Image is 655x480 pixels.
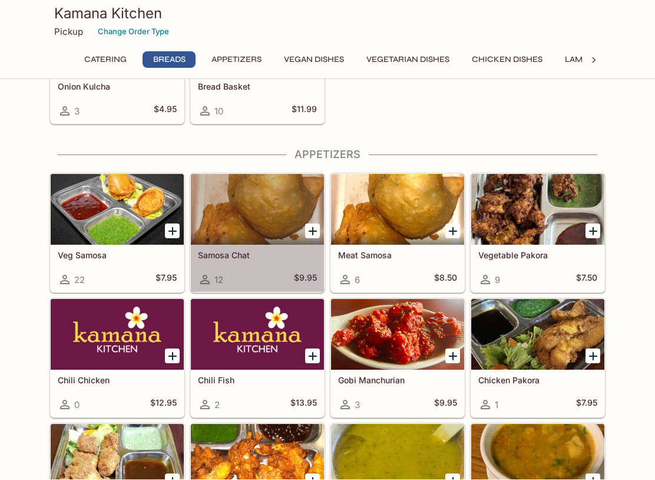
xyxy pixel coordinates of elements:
a: Samosa Chat12$9.95 [190,174,325,293]
h5: $13.95 [290,398,317,412]
a: Veg Samosa22$7.95 [50,174,184,293]
h5: $4.95 [154,104,177,119]
a: Meat Samosa6$8.50 [330,174,465,293]
h5: Onion Kulcha [58,82,177,92]
h5: Chicken Pakora [478,376,597,386]
h5: Gobi Manchurian [338,376,457,386]
span: 1 [495,400,498,411]
button: Vegan Dishes [277,52,350,68]
h5: $7.95 [576,398,597,412]
button: Vegetarian Dishes [360,52,456,68]
h5: $7.50 [576,273,597,287]
h5: Samosa Chat [198,251,317,261]
span: 0 [74,400,80,411]
span: 10 [214,106,223,117]
div: Veg Samosa [51,175,184,245]
a: Vegetable Pakora9$7.50 [471,174,605,293]
button: Lamb Dishes [558,52,626,68]
h5: $11.99 [292,104,317,119]
div: Meat Samosa [331,175,464,245]
button: Add Samosa Chat [305,224,320,239]
span: 22 [74,275,85,286]
button: Add Chili Fish [305,349,320,364]
a: Chili Chicken0$12.95 [50,299,184,418]
h5: Chili Chicken [58,376,177,386]
h5: $7.95 [156,273,177,287]
div: Chili Chicken [51,300,184,370]
h5: Meat Samosa [338,251,457,261]
span: 3 [74,106,80,117]
h5: Veg Samosa [58,251,177,261]
button: Add Veg Samosa [165,224,180,239]
div: Chili Fish [191,300,324,370]
h5: $9.95 [434,398,457,412]
a: Gobi Manchurian3$9.95 [330,299,465,418]
span: 12 [214,275,223,286]
h3: Kamana Kitchen [54,5,601,23]
button: Breads [143,52,196,68]
h5: $8.50 [434,273,457,287]
span: 3 [355,400,360,411]
span: 9 [495,275,500,286]
div: Gobi Manchurian [331,300,464,370]
h5: Vegetable Pakora [478,251,597,261]
p: Pickup [54,27,83,38]
a: Chili Fish2$13.95 [190,299,325,418]
div: Samosa Chat [191,175,324,245]
button: Catering [78,52,133,68]
button: Add Vegetable Pakora [585,224,600,239]
button: Add Chili Chicken [165,349,180,364]
button: Appetizers [205,52,268,68]
span: 6 [355,275,360,286]
h4: Appetizers [49,149,606,162]
h5: $9.95 [294,273,317,287]
div: Chicken Pakora [471,300,604,370]
h5: Chili Fish [198,376,317,386]
h5: $12.95 [150,398,177,412]
button: Add Meat Samosa [445,224,460,239]
span: 2 [214,400,220,411]
button: Add Gobi Manchurian [445,349,460,364]
h5: Bread Basket [198,82,317,92]
button: Change Order Type [92,23,174,41]
button: Add Chicken Pakora [585,349,600,364]
div: Vegetable Pakora [471,175,604,245]
a: Chicken Pakora1$7.95 [471,299,605,418]
button: Chicken Dishes [465,52,549,68]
